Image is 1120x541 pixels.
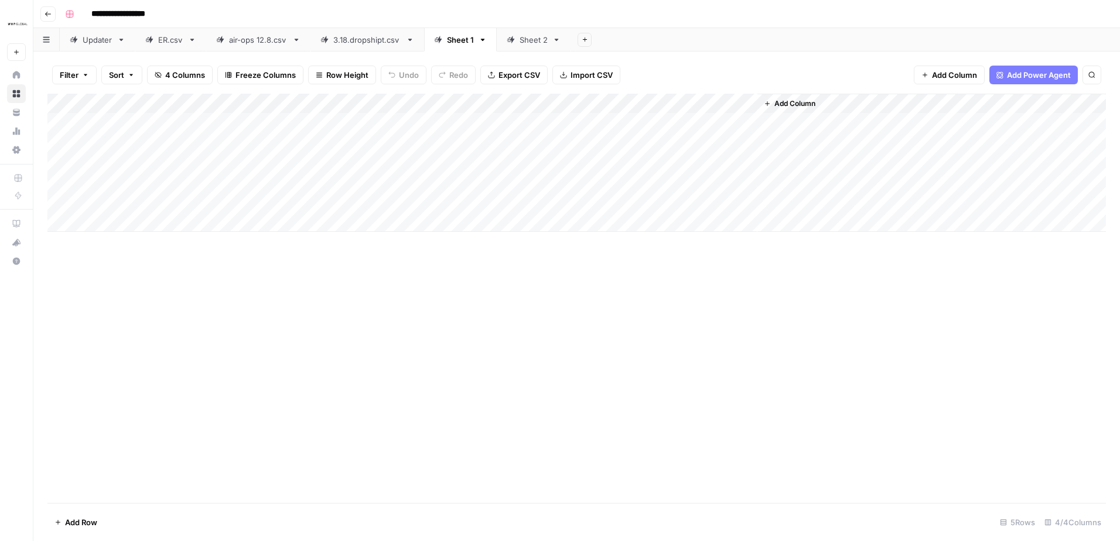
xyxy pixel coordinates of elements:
img: WHP Global Logo [7,13,28,35]
a: Home [7,66,26,84]
button: Export CSV [480,66,548,84]
button: Workspace: WHP Global [7,9,26,39]
span: Redo [449,69,468,81]
span: Import CSV [571,69,613,81]
span: Add Column [932,69,977,81]
div: 4/4 Columns [1040,513,1106,532]
a: Browse [7,84,26,103]
a: air-ops 12.8.csv [206,28,310,52]
button: Add Column [759,96,820,111]
a: Updater [60,28,135,52]
button: Row Height [308,66,376,84]
a: Your Data [7,103,26,122]
a: Sheet 2 [497,28,571,52]
span: Add Column [774,98,815,109]
a: Sheet 1 [424,28,497,52]
button: Sort [101,66,142,84]
button: What's new? [7,233,26,252]
button: Undo [381,66,426,84]
button: Add Power Agent [989,66,1078,84]
button: 4 Columns [147,66,213,84]
div: Updater [83,34,112,46]
div: air-ops 12.8.csv [229,34,288,46]
a: 3.18.dropshipt.csv [310,28,424,52]
button: Freeze Columns [217,66,303,84]
div: Sheet 1 [447,34,474,46]
span: Filter [60,69,78,81]
span: Export CSV [498,69,540,81]
span: 4 Columns [165,69,205,81]
a: AirOps Academy [7,214,26,233]
span: Add Power Agent [1007,69,1071,81]
span: Freeze Columns [235,69,296,81]
div: Sheet 2 [520,34,548,46]
a: Usage [7,122,26,141]
a: Settings [7,141,26,159]
div: 5 Rows [995,513,1040,532]
button: Redo [431,66,476,84]
button: Help + Support [7,252,26,270]
span: Add Row [65,516,97,528]
button: Import CSV [552,66,620,84]
button: Filter [52,66,97,84]
span: Sort [109,69,124,81]
button: Add Row [47,513,104,532]
div: What's new? [8,234,25,251]
button: Add Column [914,66,985,84]
div: 3.18.dropshipt.csv [333,34,401,46]
a: ER.csv [135,28,206,52]
span: Row Height [326,69,368,81]
span: Undo [399,69,419,81]
div: ER.csv [158,34,183,46]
